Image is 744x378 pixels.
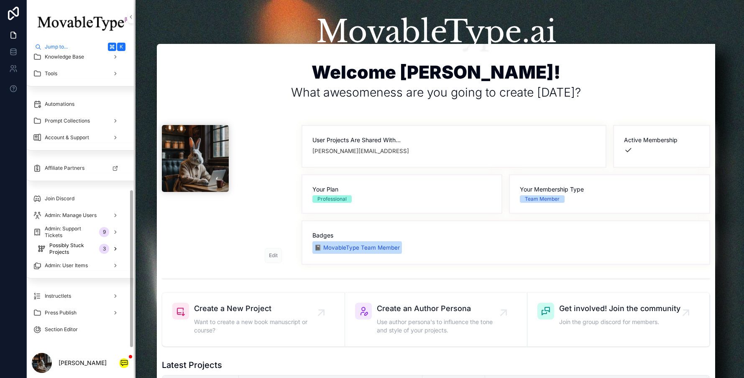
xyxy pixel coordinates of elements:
[28,113,125,128] a: Prompt Collections
[269,251,278,260] span: Edit
[45,117,90,124] span: Prompt Collections
[525,195,560,203] div: Team Member
[45,326,78,333] span: Section Editor
[45,293,71,299] span: Instructlets
[45,165,84,171] span: Affiliate Partners
[28,191,125,206] a: Join Discord
[28,97,125,112] a: Automations
[624,136,699,144] span: Active Membership
[377,318,504,335] span: Use author persona's to influence the tone and style of your projects.
[118,43,125,50] span: K
[45,309,77,316] span: Press Publish
[559,318,680,326] span: Join the group discord for members.
[45,212,97,219] span: Admin: Manage Users
[28,289,125,304] a: Instructlets
[28,305,125,320] a: Press Publish
[162,360,222,370] h1: Latest Projects
[312,185,491,194] span: Your Plan
[28,49,125,64] a: Knowledge Base
[45,225,96,239] span: Admin: Support Tickets
[377,303,504,314] span: Create an Author Persona
[45,134,89,141] span: Account & Support
[33,241,125,256] a: Possibly Stuck Projects3
[28,66,125,81] a: Tools
[291,61,581,83] h1: Welcome [PERSON_NAME]!
[314,243,400,252] div: 📓 MovableType Team Member
[45,54,84,60] span: Knowledge Base
[32,10,129,36] img: App logo
[162,293,345,346] a: Create a New ProjectWant to create a new book manuscript or course?
[28,208,125,223] a: Admin: Manage Users
[28,130,125,145] a: Account & Support
[45,43,105,50] span: Jump to...
[345,293,527,346] a: Create an Author PersonaUse author persona's to influence the tone and style of your projects.
[194,303,321,314] span: Create a New Project
[291,84,581,102] h3: What awesomeness are you going to create [DATE]?
[99,227,109,237] div: 9
[527,293,710,346] a: Get involved! Join the communityJoin the group discord for members.
[49,242,96,255] span: Possibly Stuck Projects
[45,195,74,202] span: Join Discord
[59,359,107,367] p: [PERSON_NAME]
[162,125,229,192] img: userprofpic
[28,322,125,337] a: Section Editor
[45,70,57,77] span: Tools
[312,146,596,157] span: [PERSON_NAME][EMAIL_ADDRESS]
[99,244,109,254] div: 3
[559,303,680,314] span: Get involved! Join the community
[28,225,125,240] a: Admin: Support Tickets9
[45,262,88,269] span: Admin: User Items
[317,195,347,203] div: Professional
[194,318,321,335] span: Want to create a new book manuscript or course?
[45,101,74,107] span: Automations
[265,248,282,263] button: Edit
[28,161,125,176] a: Affiliate Partners
[28,258,125,273] a: Admin: User Items
[520,185,699,194] span: Your Membership Type
[27,54,134,348] div: scrollable content
[312,136,596,144] span: User Projects Are Shared With...
[32,40,129,54] button: Jump to...K
[312,231,699,240] span: Badges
